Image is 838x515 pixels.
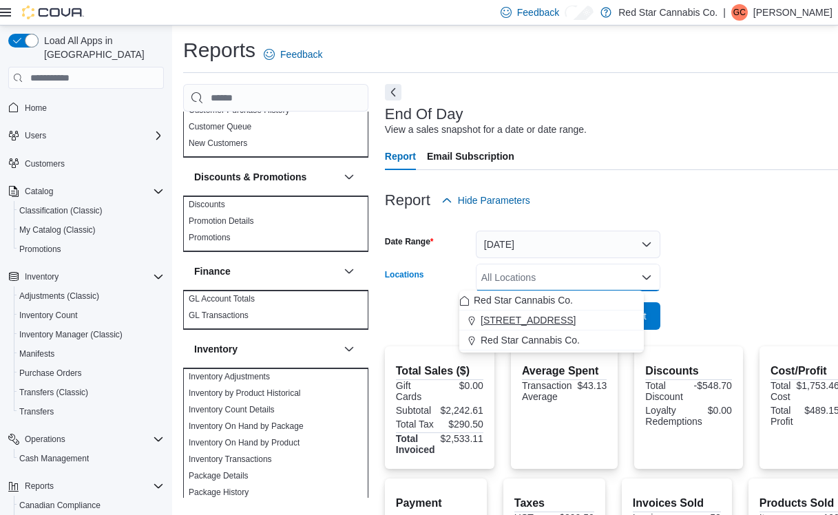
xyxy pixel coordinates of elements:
h2: Invoices Sold [633,495,721,512]
span: Classification (Classic) [19,202,164,219]
button: [DATE] [476,231,660,258]
span: Promotions [19,241,164,257]
button: Transfers [14,402,169,421]
span: Cash Management [19,450,164,467]
a: New Customers [189,138,247,148]
span: Catalog [25,186,53,197]
a: Transfers (Classic) [19,384,88,401]
span: Home [25,98,164,116]
button: Red Star Cannabis Co. [459,291,644,311]
button: My Catalog (Classic) [14,220,169,240]
button: Red Star Cannabis Co. [459,330,644,350]
div: Finance [183,291,368,329]
div: $43.13 [578,380,607,391]
div: Choose from the following options [459,291,644,350]
a: Inventory Manager (Classic) [19,326,123,343]
span: GC [733,4,746,21]
span: Customers [25,158,65,169]
img: Cova [22,6,84,19]
h2: Average Spent [522,363,607,379]
a: Manifests [19,346,54,362]
button: Close list of options [641,272,652,283]
label: Locations [385,269,424,280]
span: Canadian Compliance [19,497,164,514]
button: Promotions [14,240,169,259]
button: Hide Parameters [441,187,530,214]
span: Promotions [19,244,61,255]
span: Inventory [25,269,164,285]
h3: Report [385,192,430,209]
div: Gift Cards [396,380,437,402]
span: Transfers (Classic) [19,387,88,398]
span: Reports [25,481,54,492]
div: Total Profit [771,405,799,427]
a: Inventory On Hand by Package [189,421,304,431]
p: | [723,4,726,21]
span: Manifests [19,348,54,359]
a: Inventory On Hand by Product [189,438,300,448]
button: Cash Management [14,449,169,468]
button: Inventory [3,267,169,286]
div: $0.00 [708,405,732,416]
button: [STREET_ADDRESS] [459,311,644,330]
button: Transfers (Classic) [14,383,169,402]
button: Customers [3,154,169,174]
button: Inventory [194,342,338,356]
a: Promotions [189,233,231,242]
a: Inventory Count [19,307,78,324]
button: Catalog [3,182,169,201]
a: Inventory Adjustments [189,372,270,381]
span: My Catalog (Classic) [19,224,96,235]
a: Classification (Classic) [19,202,103,219]
span: Inventory Count [19,310,78,321]
div: Customer [183,69,368,157]
button: Reports [25,478,54,494]
span: Load All Apps in [GEOGRAPHIC_DATA] [39,34,164,61]
button: Home [3,97,169,117]
span: Feedback [280,48,322,61]
h3: End Of Day [385,106,463,123]
span: Inventory Count [19,307,164,324]
a: Customers [25,156,65,172]
label: Date Range [385,236,434,247]
button: Operations [25,431,65,448]
a: Inventory Transactions [189,454,272,464]
a: Home [25,100,47,116]
button: Reports [3,476,169,496]
button: Inventory Manager (Classic) [14,325,169,344]
a: GL Account Totals [189,294,255,304]
span: Canadian Compliance [19,500,101,511]
h3: Finance [194,264,231,278]
h3: Discounts & Promotions [194,170,306,184]
span: Transfers [19,403,164,420]
div: Loyalty Redemptions [645,405,702,427]
div: Total Discount [645,380,686,402]
span: Red Star Cannabis Co. [481,333,580,347]
button: Next [385,84,401,101]
p: [PERSON_NAME] [753,4,832,21]
span: Inventory [25,271,59,282]
div: Total Cost [771,380,791,402]
span: Purchase Orders [19,365,164,381]
span: Transfers (Classic) [19,384,164,401]
span: Adjustments (Classic) [19,288,164,304]
a: Canadian Compliance [19,497,101,514]
div: $2,533.11 [441,433,483,444]
a: Promotion Details [189,216,254,226]
span: Report [385,143,416,170]
a: GL Transactions [189,311,249,320]
div: Discounts & Promotions [183,196,368,251]
span: Home [25,103,47,114]
span: Operations [25,431,164,448]
button: Inventory Count [14,306,169,325]
span: Hide Parameters [458,193,530,207]
button: Inventory [25,269,59,285]
span: Cash Management [19,453,89,464]
span: Adjustments (Classic) [19,291,99,302]
span: [STREET_ADDRESS] [481,313,576,327]
button: Adjustments (Classic) [14,286,169,306]
span: Email Subscription [427,143,514,170]
button: Canadian Compliance [14,496,169,515]
span: Catalog [25,183,164,200]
